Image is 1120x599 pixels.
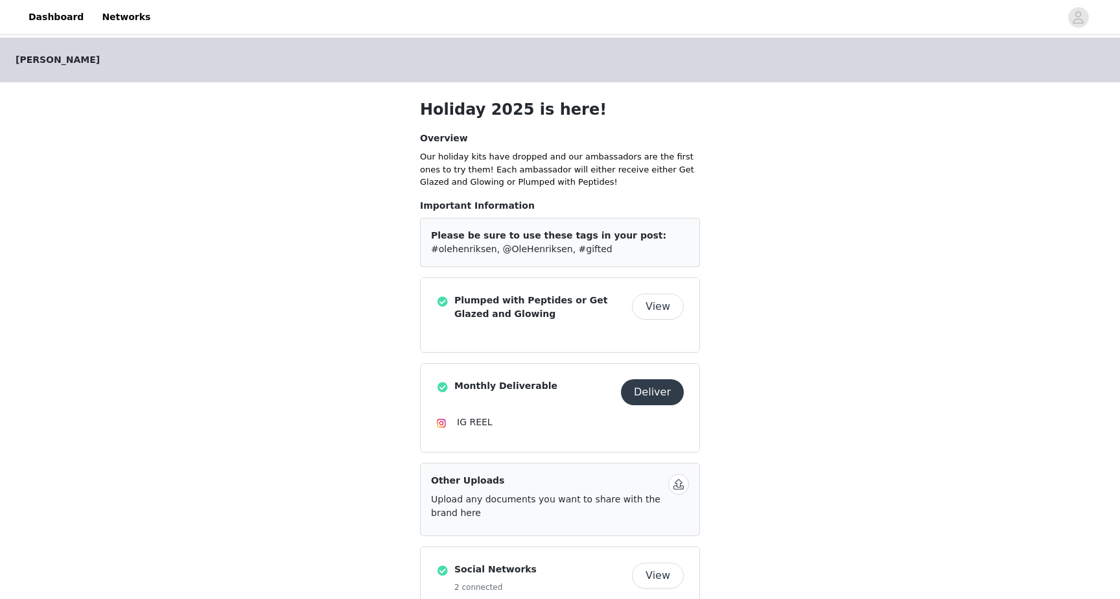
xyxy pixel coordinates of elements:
div: avatar [1072,7,1084,28]
span: #olehenriksen, @OleHenriksen, #gifted [431,244,612,254]
span: [PERSON_NAME] [16,53,100,67]
button: Deliver [621,379,684,405]
h4: Monthly Deliverable [454,379,616,393]
h4: Social Networks [454,563,627,576]
a: View [632,302,684,312]
button: View [632,294,684,320]
a: Deliver [621,388,684,397]
button: View [632,563,684,589]
h4: Other Uploads [431,474,663,487]
a: Dashboard [21,3,91,32]
a: Networks [94,3,158,32]
img: Instagram Icon [436,418,447,429]
div: Monthly Deliverable [420,363,700,452]
a: View [632,571,684,581]
h1: Holiday 2025 is here! [420,98,700,121]
span: Please be sure to use these tags in your post: [431,230,666,241]
h4: Plumped with Peptides or Get Glazed and Glowing [454,294,627,321]
span: Upload any documents you want to share with the brand here [431,494,660,518]
p: Important Information [420,199,700,213]
h4: Overview [420,132,700,145]
span: IG REEL [457,417,493,427]
div: Plumped with Peptides or Get Glazed and Glowing [420,277,700,353]
span: 2 connected [454,583,502,592]
p: Our holiday kits have dropped and our ambassadors are the first ones to try them! Each ambassador... [420,150,700,189]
